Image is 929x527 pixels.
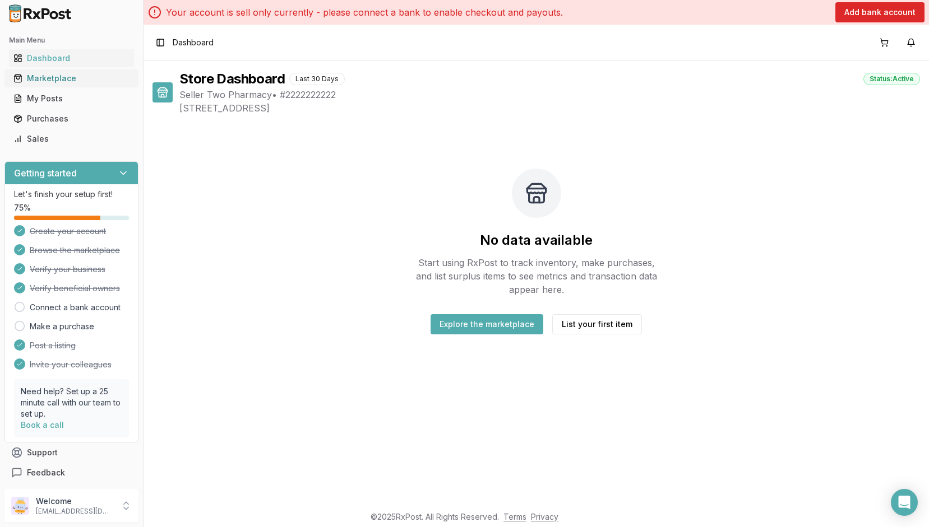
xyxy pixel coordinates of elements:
[30,283,120,294] span: Verify beneficial owners
[14,166,77,180] h3: Getting started
[552,314,642,334] button: List your first item
[835,2,925,22] button: Add bank account
[891,489,918,516] div: Open Intercom Messenger
[4,110,138,128] button: Purchases
[30,226,106,237] span: Create your account
[179,101,920,115] span: [STREET_ADDRESS]
[13,113,130,124] div: Purchases
[4,130,138,148] button: Sales
[14,202,31,213] span: 75 %
[36,496,114,507] p: Welcome
[4,90,138,108] button: My Posts
[30,245,120,256] span: Browse the marketplace
[179,88,920,101] span: Seller Two Pharmacy • # 2222222222
[4,69,138,87] button: Marketplace
[173,37,214,48] span: Dashboard
[27,467,65,478] span: Feedback
[411,256,662,296] p: Start using RxPost to track inventory, make purchases, and list surplus items to see metrics and ...
[9,48,134,68] a: Dashboard
[4,442,138,463] button: Support
[863,73,920,85] div: Status: Active
[9,129,134,149] a: Sales
[30,264,105,275] span: Verify your business
[289,73,345,85] div: Last 30 Days
[166,6,563,19] p: Your account is sell only currently - please connect a bank to enable checkout and payouts.
[13,93,130,104] div: My Posts
[179,70,285,88] h1: Store Dashboard
[30,359,112,370] span: Invite your colleagues
[9,68,134,88] a: Marketplace
[21,386,122,419] p: Need help? Set up a 25 minute call with our team to set up.
[9,88,134,109] a: My Posts
[30,321,94,332] a: Make a purchase
[30,302,121,313] a: Connect a bank account
[13,133,130,144] div: Sales
[21,420,64,430] a: Book a call
[4,4,76,22] img: RxPost Logo
[36,507,114,516] p: [EMAIL_ADDRESS][DOMAIN_NAME]
[480,231,593,249] h2: No data available
[431,314,543,334] button: Explore the marketplace
[30,340,76,351] span: Post a listing
[4,49,138,67] button: Dashboard
[9,109,134,129] a: Purchases
[4,463,138,483] button: Feedback
[11,497,29,515] img: User avatar
[13,53,130,64] div: Dashboard
[503,512,526,521] a: Terms
[531,512,558,521] a: Privacy
[173,37,214,48] nav: breadcrumb
[13,73,130,84] div: Marketplace
[14,189,129,200] p: Let's finish your setup first!
[9,36,134,45] h2: Main Menu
